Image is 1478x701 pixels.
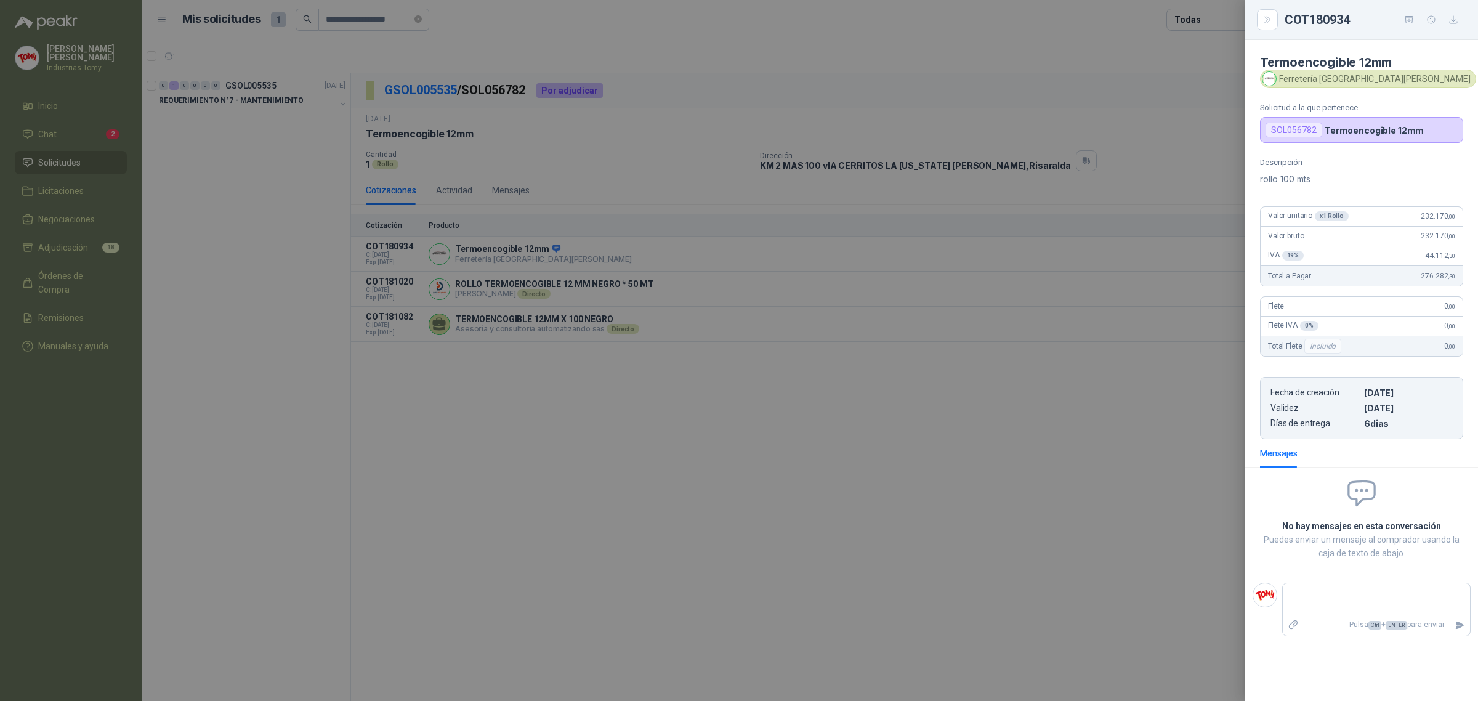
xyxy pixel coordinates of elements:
[1448,303,1455,310] span: ,00
[1270,418,1359,429] p: Días de entrega
[1260,55,1463,70] h4: Termoencogible 12mm
[1260,533,1463,560] p: Puedes enviar un mensaje al comprador usando la caja de texto de abajo.
[1368,621,1381,630] span: Ctrl
[1448,323,1455,330] span: ,00
[1260,12,1275,27] button: Close
[1262,72,1276,86] img: Company Logo
[1444,342,1455,351] span: 0
[1268,232,1304,240] span: Valor bruto
[1386,621,1407,630] span: ENTER
[1260,519,1463,533] h2: No hay mensajes en esta conversación
[1364,403,1453,413] p: [DATE]
[1266,123,1322,137] div: SOL056782
[1270,387,1359,398] p: Fecha de creación
[1260,70,1476,88] div: Ferretería [GEOGRAPHIC_DATA][PERSON_NAME]
[1315,211,1349,221] div: x 1 Rollo
[1253,583,1277,607] img: Company Logo
[1282,251,1304,261] div: 19 %
[1448,273,1455,280] span: ,30
[1268,321,1318,331] span: Flete IVA
[1364,387,1453,398] p: [DATE]
[1325,125,1424,136] p: Termoencogible 12mm
[1425,251,1455,260] span: 44.112
[1260,172,1463,187] p: rollo 100 mts
[1268,211,1349,221] span: Valor unitario
[1448,343,1455,350] span: ,00
[1421,212,1455,221] span: 232.170
[1304,339,1341,354] div: Incluido
[1421,272,1455,280] span: 276.282
[1444,322,1455,330] span: 0
[1300,321,1318,331] div: 0 %
[1260,103,1463,112] p: Solicitud a la que pertenece
[1270,403,1359,413] p: Validez
[1304,614,1450,636] p: Pulsa + para enviar
[1268,272,1311,280] span: Total a Pagar
[1260,158,1463,167] p: Descripción
[1268,251,1304,261] span: IVA
[1444,302,1455,310] span: 0
[1260,447,1298,460] div: Mensajes
[1448,253,1455,259] span: ,30
[1448,213,1455,220] span: ,00
[1448,233,1455,240] span: ,00
[1364,418,1453,429] p: 6 dias
[1268,302,1284,310] span: Flete
[1268,339,1344,354] span: Total Flete
[1450,614,1470,636] button: Enviar
[1285,10,1463,30] div: COT180934
[1421,232,1455,240] span: 232.170
[1283,614,1304,636] label: Adjuntar archivos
